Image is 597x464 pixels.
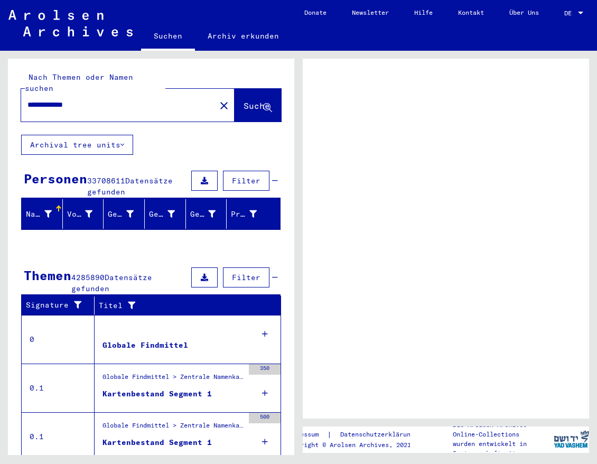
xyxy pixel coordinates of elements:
span: DE [564,10,576,17]
div: | [285,429,427,440]
div: Signature [26,300,86,311]
div: Geburtsname [108,206,147,222]
span: Filter [232,273,260,282]
p: Copyright © Arolsen Archives, 2021 [285,440,427,450]
div: Titel [99,300,260,311]
div: Personen [24,169,87,188]
img: Arolsen_neg.svg [8,10,133,36]
div: Nachname [26,206,65,222]
td: 0.1 [22,364,95,412]
div: Kartenbestand Segment 1 [102,388,212,400]
div: Geburt‏ [149,206,188,222]
button: Clear [213,95,235,116]
p: Die Arolsen Archives Online-Collections [453,420,554,439]
div: Vorname [67,206,106,222]
span: Datensätze gefunden [71,273,152,293]
div: Prisoner # [231,209,257,220]
div: Titel [99,297,270,314]
div: Globale Findmittel > Zentrale Namenkartei > Hinweiskarten und Originale, die in T/D-Fällen aufgef... [102,421,244,435]
div: Geburt‏ [149,209,175,220]
button: Filter [223,267,269,287]
p: wurden entwickelt in Partnerschaft mit [453,439,554,458]
mat-header-cell: Geburtsdatum [186,199,227,229]
div: Prisoner # [231,206,270,222]
span: Datensätze gefunden [87,176,173,197]
div: 500 [249,413,281,423]
div: Geburtsdatum [190,209,216,220]
td: 0 [22,315,95,364]
span: Suche [244,100,270,111]
mat-header-cell: Geburtsname [104,199,145,229]
button: Filter [223,171,269,191]
button: Suche [235,89,281,122]
div: Nachname [26,209,52,220]
img: yv_logo.png [552,426,591,452]
a: Archiv erkunden [195,23,292,49]
button: Archival tree units [21,135,133,155]
span: 33708611 [87,176,125,185]
div: Globale Findmittel [102,340,188,351]
div: Kartenbestand Segment 1 [102,437,212,448]
mat-label: Nach Themen oder Namen suchen [25,72,133,93]
div: 350 [249,364,281,375]
mat-header-cell: Vorname [63,199,104,229]
mat-header-cell: Geburt‏ [145,199,186,229]
a: Datenschutzerklärung [332,429,427,440]
mat-header-cell: Nachname [22,199,63,229]
mat-icon: close [218,99,230,112]
a: Impressum [285,429,327,440]
div: Geburtsdatum [190,206,229,222]
span: 4285890 [71,273,105,282]
div: Globale Findmittel > Zentrale Namenkartei > Karteikarten, die im Rahmen der sequentiellen Massend... [102,372,244,387]
a: Suchen [141,23,195,51]
div: Themen [24,266,71,285]
div: Vorname [67,209,93,220]
div: Geburtsname [108,209,134,220]
div: Signature [26,297,97,314]
td: 0.1 [22,412,95,461]
span: Filter [232,176,260,185]
mat-header-cell: Prisoner # [227,199,280,229]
